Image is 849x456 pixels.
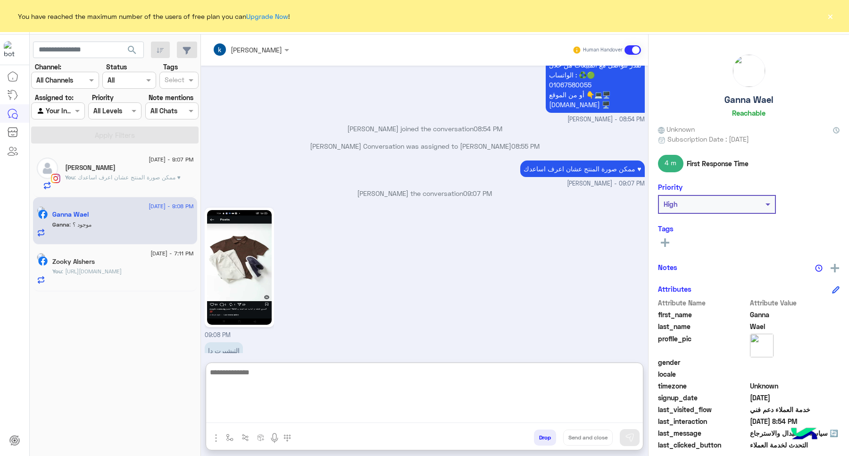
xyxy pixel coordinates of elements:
[269,432,280,444] img: send voice note
[205,342,243,359] p: 15/9/2025, 9:08 PM
[283,434,291,442] img: make a call
[149,93,193,102] label: Note mentions
[750,381,840,391] span: Unknown
[658,155,683,172] span: 4 m
[658,298,748,308] span: Attribute Name
[658,416,748,426] span: last_interaction
[567,179,645,188] span: [PERSON_NAME] - 09:07 PM
[788,418,821,451] img: hulul-logo.png
[658,124,695,134] span: Unknown
[583,46,623,54] small: Human Handover
[658,263,677,271] h6: Notes
[4,41,21,58] img: 713415422032625
[815,264,823,272] img: notes
[205,331,231,338] span: 09:08 PM
[106,62,127,72] label: Status
[474,125,502,133] span: 08:54 PM
[35,93,74,102] label: Assigned to:
[163,62,178,72] label: Tags
[35,62,61,72] label: Channel:
[75,174,181,181] span: ممكن صورة المنتج عشان اعرف اساعدك ♥
[750,440,840,450] span: التحدث لخدمة العملاء
[567,115,645,124] span: [PERSON_NAME] - 08:54 PM
[205,188,645,198] p: [PERSON_NAME] the conversation
[750,393,840,403] span: 2025-09-15T17:47:52.329Z
[658,310,748,320] span: first_name
[92,93,114,102] label: Priority
[658,440,748,450] span: last_clicked_button
[52,211,89,219] h5: Ganna Wael
[38,256,48,266] img: Facebook
[241,434,249,441] img: Trigger scenario
[750,405,840,414] span: خدمة العملاء دعم فني
[238,430,253,445] button: Trigger scenario
[658,285,691,293] h6: Attributes
[121,42,144,62] button: search
[62,268,122,275] span: https://eagle.com.eg/collections/jeans
[38,210,48,219] img: Facebook
[463,189,492,197] span: 09:07 PM
[126,44,138,56] span: search
[511,142,540,150] span: 08:55 PM
[750,428,840,438] span: 🔄 سياسة الاستبدال والاسترجاع
[750,334,774,357] img: picture
[207,210,272,325] img: 547571273_1342091257494193_5888926376759201470_n.jpg
[18,11,290,21] span: You have reached the maximum number of the users of free plan you can !
[658,369,748,379] span: locale
[205,141,645,151] p: [PERSON_NAME] Conversation was assigned to [PERSON_NAME]
[750,357,840,367] span: null
[65,164,116,172] h5: Alaa Mahmoud
[687,159,749,169] span: First Response Time
[733,55,765,87] img: picture
[658,224,840,233] h6: Tags
[732,109,766,117] h6: Reachable
[210,432,222,444] img: send attachment
[750,369,840,379] span: null
[625,433,634,442] img: send message
[831,264,839,272] img: add
[658,393,748,403] span: signup_date
[534,430,556,446] button: Drop
[52,258,95,266] h5: Zooky Alshers
[658,183,683,191] h6: Priority
[658,428,748,438] span: last_message
[37,158,58,179] img: defaultAdmin.png
[658,357,748,367] span: gender
[563,430,613,446] button: Send and close
[31,127,199,144] button: Apply Filters
[724,94,773,105] h5: Ganna Wael
[546,47,645,113] p: 15/9/2025, 8:54 PM
[226,434,233,441] img: select flow
[257,434,265,441] img: create order
[163,75,184,87] div: Select
[658,321,748,331] span: last_name
[149,155,193,164] span: [DATE] - 9:07 PM
[51,174,60,183] img: Instagram
[667,134,749,144] span: Subscription Date : [DATE]
[246,12,288,20] a: Upgrade Now
[750,310,840,320] span: Ganna
[65,174,75,181] span: You
[750,416,840,426] span: 2025-09-15T17:54:48.587Z
[205,124,645,134] p: [PERSON_NAME] joined the conversation
[150,249,193,258] span: [DATE] - 7:11 PM
[37,206,45,215] img: picture
[750,321,840,331] span: Wael
[149,202,193,211] span: [DATE] - 9:08 PM
[52,221,69,228] span: Ganna
[658,334,748,355] span: profile_pic
[37,253,45,262] img: picture
[52,268,62,275] span: You
[750,298,840,308] span: Attribute Value
[658,381,748,391] span: timezone
[520,160,644,177] p: 15/9/2025, 9:07 PM
[69,221,92,228] span: موجود ؟
[825,11,835,21] button: ×
[222,430,238,445] button: select flow
[658,405,748,414] span: last_visited_flow
[253,430,269,445] button: create order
